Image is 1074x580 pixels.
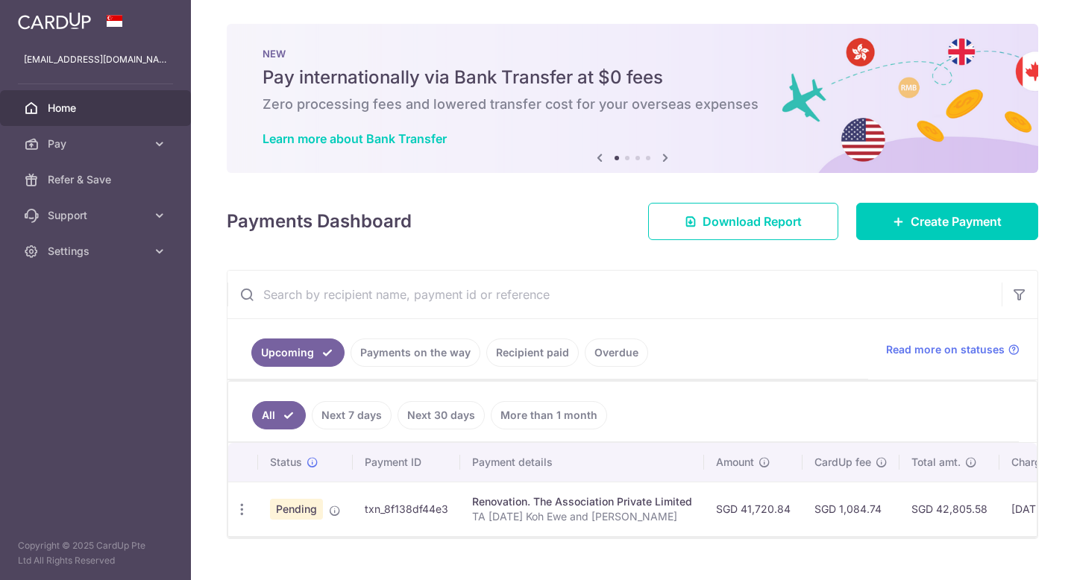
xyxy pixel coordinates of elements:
a: Next 7 days [312,401,392,429]
span: Charge date [1011,455,1073,470]
a: Create Payment [856,203,1038,240]
span: Refer & Save [48,172,146,187]
a: Upcoming [251,338,345,367]
span: Download Report [703,212,802,230]
span: Settings [48,244,146,259]
span: Total amt. [911,455,961,470]
span: Status [270,455,302,470]
span: Pending [270,499,323,520]
div: Renovation. The Association Private Limited [472,494,692,509]
span: Support [48,208,146,223]
a: Learn more about Bank Transfer [263,131,447,146]
span: Read more on statuses [886,342,1005,357]
img: Bank transfer banner [227,24,1038,173]
td: SGD 41,720.84 [704,482,803,536]
a: More than 1 month [491,401,607,429]
span: Amount [716,455,754,470]
p: TA [DATE] Koh Ewe and [PERSON_NAME] [472,509,692,524]
a: Recipient paid [486,338,579,367]
a: Payments on the way [351,338,480,367]
span: CardUp fee [814,455,871,470]
p: NEW [263,48,1002,60]
td: SGD 42,805.58 [899,482,999,536]
a: Read more on statuses [886,342,1020,357]
input: Search by recipient name, payment id or reference [227,271,1002,318]
td: SGD 1,084.74 [803,482,899,536]
a: All [252,401,306,429]
h5: Pay internationally via Bank Transfer at $0 fees [263,66,1002,89]
h6: Zero processing fees and lowered transfer cost for your overseas expenses [263,95,1002,113]
a: Next 30 days [398,401,485,429]
h4: Payments Dashboard [227,208,412,235]
td: txn_8f138df44e3 [353,482,460,536]
p: [EMAIL_ADDRESS][DOMAIN_NAME] [24,52,167,67]
a: Overdue [585,338,648,367]
th: Payment details [460,443,704,482]
th: Payment ID [353,443,460,482]
span: Pay [48,136,146,151]
span: Create Payment [911,212,1002,230]
span: Home [48,101,146,116]
img: CardUp [18,12,91,30]
a: Download Report [648,203,838,240]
